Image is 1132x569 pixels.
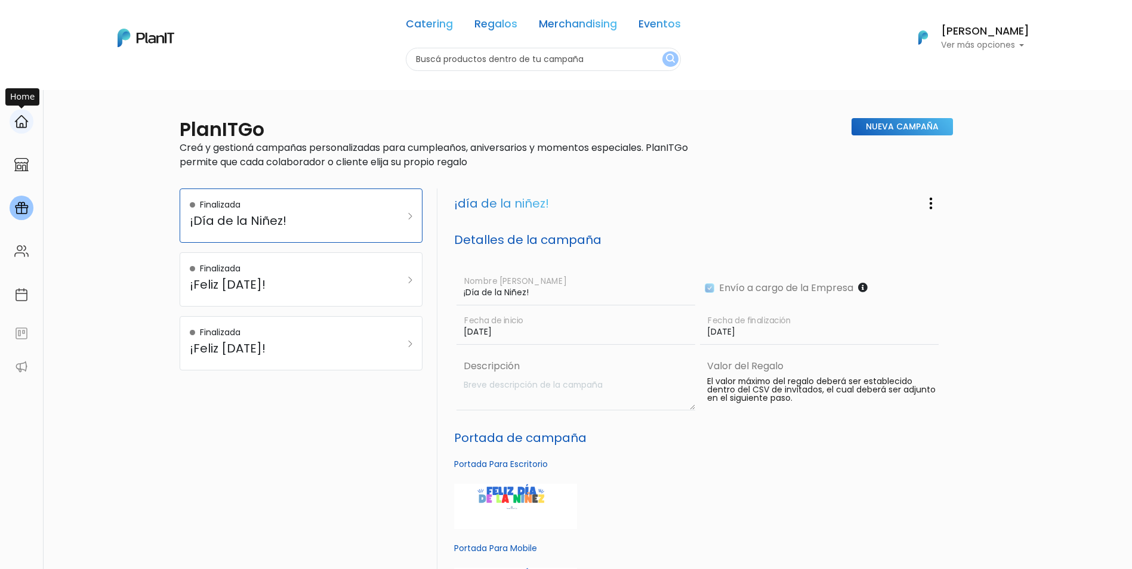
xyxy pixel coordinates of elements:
img: campaigns-02234683943229c281be62815700db0a1741e53638e28bf9629b52c665b00959.svg [14,201,29,215]
a: Finalizada ¡Feliz [DATE]! [180,252,422,307]
p: Finalizada [200,326,240,339]
img: FEL%C3%8DZ_D%C3%8DA.png [454,484,577,529]
h2: PlanITGo [180,118,264,141]
img: calendar-87d922413cdce8b2cf7b7f5f62616a5cf9e4887200fb71536465627b3292af00.svg [14,287,29,302]
img: arrow_right-9280cc79ecefa84298781467ce90b80af3baf8c02d32ced3b0099fbab38e4a3c.svg [408,341,412,347]
h5: ¡Feliz [DATE]! [190,277,379,292]
h6: Portada Para Mobile [454,543,946,553]
p: El valor máximo del regalo deberá ser establecido dentro del CSV de invitados, el cual deberá ser... [707,378,939,403]
a: Nueva Campaña [852,118,953,135]
input: Fecha de inicio [456,310,695,345]
label: Valor del Regalo [707,359,784,373]
h5: Detalles de la campaña [454,233,946,247]
button: PlanIt Logo [PERSON_NAME] Ver más opciones [903,22,1029,53]
label: Descripción [459,359,695,373]
a: Finalizada ¡Feliz [DATE]! [180,316,422,370]
a: Finalizada ¡Día de la Niñez! [180,188,422,243]
input: Fecha de finalización [700,310,939,345]
a: Eventos [639,19,681,33]
div: ¿Necesitás ayuda? [61,11,172,35]
input: Nombre de Campaña [456,271,695,305]
label: Envío a cargo de la Empresa [714,281,853,295]
img: feedback-78b5a0c8f98aac82b08bfc38622c3050aee476f2c9584af64705fc4e61158814.svg [14,326,29,341]
img: partners-52edf745621dab592f3b2c58e3bca9d71375a7ef29c3b500c9f145b62cc070d4.svg [14,360,29,374]
img: people-662611757002400ad9ed0e3c099ab2801c6687ba6c219adb57efc949bc21e19d.svg [14,244,29,258]
p: Finalizada [200,262,240,275]
img: PlanIt Logo [910,24,936,51]
img: three-dots-vertical-1c7d3df731e7ea6fb33cf85414993855b8c0a129241e2961993354d720c67b51.svg [924,196,938,211]
img: search_button-432b6d5273f82d61273b3651a40e1bd1b912527efae98b1b7a1b2c0702e16a8d.svg [666,54,675,65]
img: marketplace-4ceaa7011d94191e9ded77b95e3339b90024bf715f7c57f8cf31f2d8c509eaba.svg [14,157,29,172]
img: arrow_right-9280cc79ecefa84298781467ce90b80af3baf8c02d32ced3b0099fbab38e4a3c.svg [408,277,412,283]
h5: Portada de campaña [454,431,946,445]
a: Regalos [474,19,517,33]
img: home-e721727adea9d79c4d83392d1f703f7f8bce08238fde08b1acbfd93340b81755.svg [14,115,29,129]
h3: ¡día de la niñez! [454,196,549,211]
div: Home [5,88,39,106]
h5: ¡Feliz [DATE]! [190,341,379,355]
p: Finalizada [200,199,240,211]
h6: [PERSON_NAME] [941,26,1029,37]
h5: ¡Día de la Niñez! [190,214,379,228]
img: arrow_right-9280cc79ecefa84298781467ce90b80af3baf8c02d32ced3b0099fbab38e4a3c.svg [408,213,412,219]
h6: Portada Para Escritorio [454,459,946,469]
a: Catering [406,19,453,33]
input: Buscá productos dentro de tu campaña [406,48,681,71]
img: PlanIt Logo [118,29,174,47]
a: Merchandising [539,19,617,33]
p: Ver más opciones [941,41,1029,50]
p: Creá y gestioná campañas personalizadas para cumpleaños, aniversarios y momentos especiales. Plan... [180,141,695,169]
